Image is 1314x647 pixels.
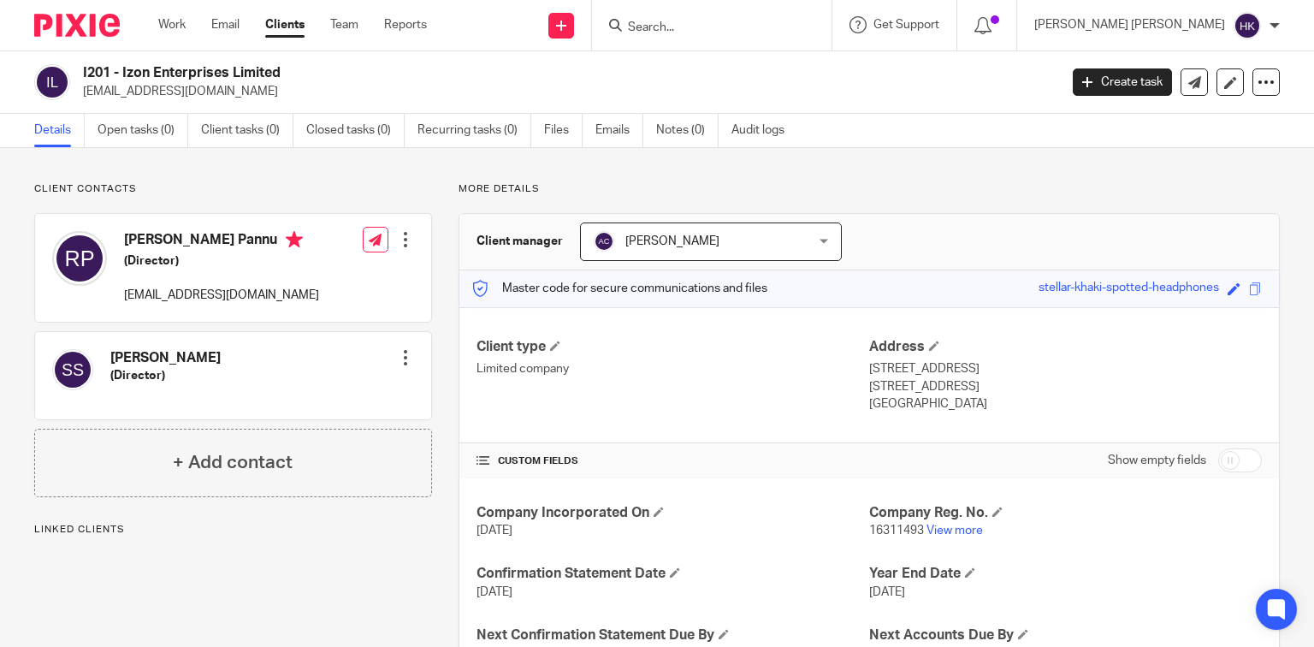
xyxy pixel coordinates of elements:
h4: [PERSON_NAME] [110,349,221,367]
h4: Company Incorporated On [476,504,869,522]
p: [EMAIL_ADDRESS][DOMAIN_NAME] [124,287,319,304]
input: Search [626,21,780,36]
p: [EMAIL_ADDRESS][DOMAIN_NAME] [83,83,1047,100]
a: Details [34,114,85,147]
h4: Client type [476,338,869,356]
a: Notes (0) [656,114,719,147]
a: Audit logs [731,114,797,147]
h4: Year End Date [869,565,1262,583]
span: Get Support [873,19,939,31]
img: svg%3E [34,64,70,100]
h4: Next Accounts Due By [869,626,1262,644]
a: Email [211,16,240,33]
a: Recurring tasks (0) [417,114,531,147]
h4: + Add contact [173,449,293,476]
h5: (Director) [110,367,221,384]
h4: Address [869,338,1262,356]
p: [STREET_ADDRESS] [869,360,1262,377]
i: Primary [286,231,303,248]
p: [GEOGRAPHIC_DATA] [869,395,1262,413]
p: Client contacts [34,182,432,196]
img: Pixie [34,14,120,37]
a: Work [158,16,186,33]
a: Client tasks (0) [201,114,293,147]
p: Linked clients [34,523,432,537]
a: Team [330,16,358,33]
a: View more [926,525,983,537]
h2: I201 - Izon Enterprises Limited [83,64,855,82]
p: Master code for secure communications and files [472,280,767,297]
a: Reports [384,16,427,33]
div: stellar-khaki-spotted-headphones [1039,279,1219,299]
a: Closed tasks (0) [306,114,405,147]
a: Emails [595,114,643,147]
p: More details [459,182,1280,196]
p: Limited company [476,360,869,377]
img: svg%3E [52,349,93,390]
p: [STREET_ADDRESS] [869,378,1262,395]
img: svg%3E [1234,12,1261,39]
a: Files [544,114,583,147]
a: Clients [265,16,305,33]
a: Create task [1073,68,1172,96]
a: Open tasks (0) [98,114,188,147]
img: svg%3E [594,231,614,252]
h4: [PERSON_NAME] Pannu [124,231,319,252]
h4: Company Reg. No. [869,504,1262,522]
h4: CUSTOM FIELDS [476,454,869,468]
h4: Next Confirmation Statement Due By [476,626,869,644]
span: [PERSON_NAME] [625,235,719,247]
span: 16311493 [869,525,924,537]
img: svg%3E [52,231,107,286]
span: [DATE] [476,525,512,537]
h5: (Director) [124,252,319,270]
h3: Client manager [476,233,563,250]
h4: Confirmation Statement Date [476,565,869,583]
label: Show empty fields [1108,452,1206,469]
span: [DATE] [869,586,905,598]
span: [DATE] [476,586,512,598]
p: [PERSON_NAME] [PERSON_NAME] [1034,16,1225,33]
